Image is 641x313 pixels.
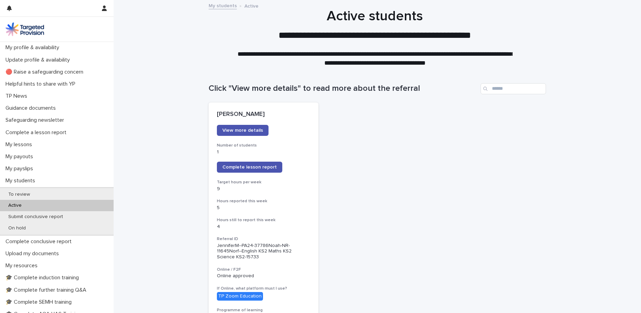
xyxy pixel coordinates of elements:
p: My payouts [3,153,39,160]
div: TP Zoom Education [217,292,263,301]
p: Complete a lesson report [3,129,72,136]
span: View more details [222,128,263,133]
h3: Target hours per week [217,180,310,185]
p: Upload my documents [3,250,64,257]
input: Search [481,83,546,94]
p: My lessons [3,141,38,148]
p: Active [244,2,259,9]
p: 🔴 Raise a safeguarding concern [3,69,89,75]
p: My profile & availability [3,44,65,51]
p: To review [3,192,35,197]
p: 🎓 Complete induction training [3,274,84,281]
h3: Hours still to report this week [217,217,310,223]
h3: Programme of learning [217,307,310,313]
p: 🎓 Complete further training Q&A [3,287,92,293]
h3: Referral ID [217,236,310,242]
p: JenniferM--PA24-37786Noah-NR-11645Norf--English KS2 Maths KS2 Science KS2-15733 [217,243,310,260]
p: On hold [3,225,31,231]
p: 1 [217,149,310,155]
p: Complete conclusive report [3,238,77,245]
a: Complete lesson report [217,162,282,173]
h3: Online / F2F [217,267,310,272]
p: [PERSON_NAME] [217,111,310,118]
a: My students [209,1,237,9]
p: Guidance documents [3,105,61,111]
h1: Click "View more details" to read more about the referral [209,84,478,94]
span: Complete lesson report [222,165,277,170]
p: My resources [3,262,43,269]
p: My students [3,177,41,184]
p: 4 [217,224,310,230]
p: Submit conclusive report [3,214,69,220]
h3: Number of students [217,143,310,148]
p: 9 [217,186,310,192]
p: 5 [217,205,310,211]
h3: Hours reported this week [217,198,310,204]
p: Helpful hints to share with YP [3,81,81,87]
img: M5nRWzHhSzIhMunXDL62 [6,22,44,36]
p: Active [3,203,27,208]
a: View more details [217,125,269,136]
p: My payslips [3,165,39,172]
p: Safeguarding newsletter [3,117,70,123]
h3: If Online, what platform must I use? [217,286,310,291]
p: 🎓 Complete SEMH training [3,299,77,305]
h1: Active students [206,8,544,24]
p: Update profile & availability [3,57,75,63]
p: TP News [3,93,33,99]
p: Online approved [217,273,310,279]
